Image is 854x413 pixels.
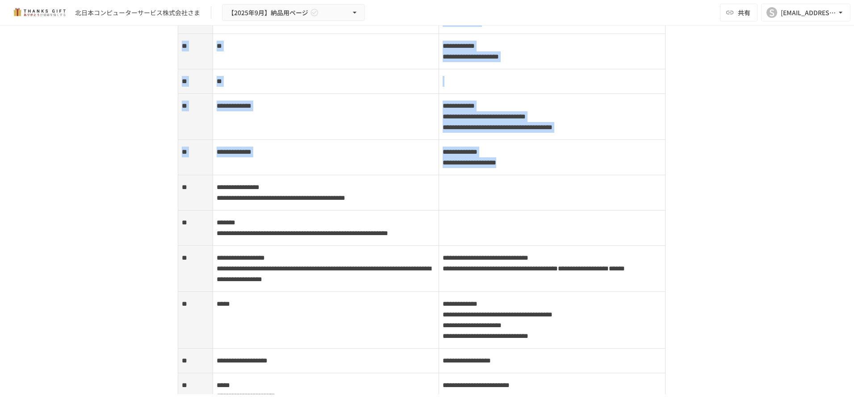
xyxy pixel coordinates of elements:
[75,8,200,17] div: 北日本コンピューターサービス株式会社さま
[228,7,308,18] span: 【2025年9月】納品用ページ
[720,4,758,21] button: 共有
[738,8,750,17] span: 共有
[11,5,68,20] img: mMP1OxWUAhQbsRWCurg7vIHe5HqDpP7qZo7fRoNLXQh
[766,7,777,18] div: S
[222,4,365,21] button: 【2025年9月】納品用ページ
[781,7,836,18] div: [EMAIL_ADDRESS][DOMAIN_NAME]
[761,4,850,21] button: S[EMAIL_ADDRESS][DOMAIN_NAME]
